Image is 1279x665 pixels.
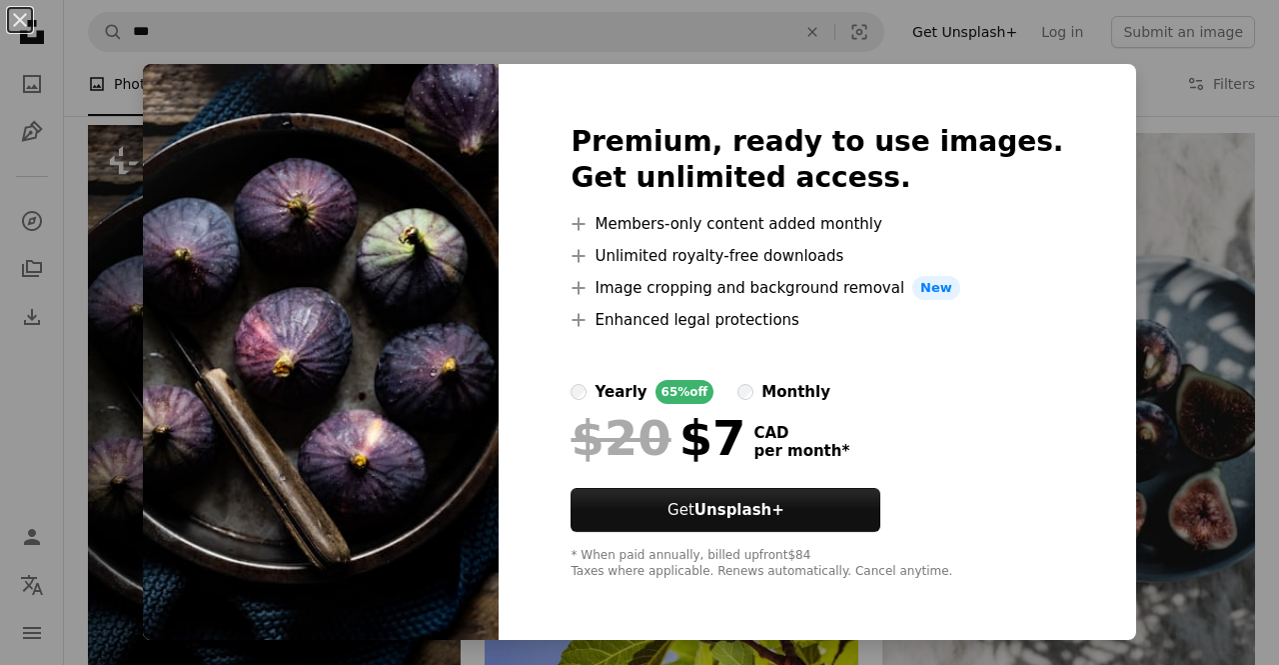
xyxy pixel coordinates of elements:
[571,124,1063,196] h2: Premium, ready to use images. Get unlimited access.
[595,380,646,404] div: yearly
[761,380,830,404] div: monthly
[571,548,1063,580] div: * When paid annually, billed upfront $84 Taxes where applicable. Renews automatically. Cancel any...
[571,276,1063,300] li: Image cropping and background removal
[737,384,753,400] input: monthly
[571,412,745,464] div: $7
[571,488,880,532] button: GetUnsplash+
[571,412,670,464] span: $20
[571,308,1063,332] li: Enhanced legal protections
[753,424,849,442] span: CAD
[753,442,849,460] span: per month *
[571,212,1063,236] li: Members-only content added monthly
[694,501,784,519] strong: Unsplash+
[143,64,499,640] img: premium_photo-1671399556079-f0b399b89403
[912,276,960,300] span: New
[655,380,714,404] div: 65% off
[571,384,587,400] input: yearly65%off
[571,244,1063,268] li: Unlimited royalty-free downloads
